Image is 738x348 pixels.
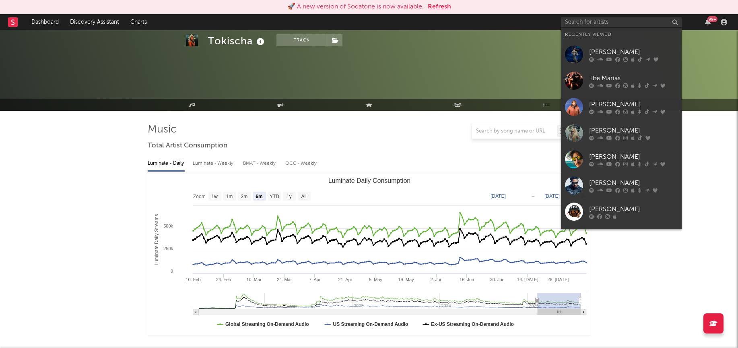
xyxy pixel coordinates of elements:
[186,277,200,282] text: 10. Feb
[285,157,317,170] div: OCC - Weekly
[171,269,173,273] text: 0
[565,30,678,39] div: Recently Viewed
[333,321,408,327] text: US Streaming On-Demand Audio
[26,14,64,30] a: Dashboard
[216,277,231,282] text: 24. Feb
[328,177,411,184] text: Luminate Daily Consumption
[148,174,590,335] svg: Luminate Daily Consumption
[547,277,569,282] text: 28. [DATE]
[472,128,557,135] input: Search by song name or URL
[163,224,173,228] text: 500k
[256,194,262,199] text: 6m
[243,157,277,170] div: BMAT - Weekly
[226,194,233,199] text: 1m
[460,277,474,282] text: 16. Jun
[287,2,424,12] div: 🚀 A new version of Sodatone is now available.
[287,194,292,199] text: 1y
[589,47,678,57] div: [PERSON_NAME]
[561,120,682,146] a: [PERSON_NAME]
[225,321,309,327] text: Global Streaming On-Demand Audio
[589,126,678,135] div: [PERSON_NAME]
[544,193,560,199] text: [DATE]
[490,277,505,282] text: 30. Jun
[338,277,352,282] text: 21. Apr
[246,277,262,282] text: 10. Mar
[491,193,506,199] text: [DATE]
[589,152,678,162] div: [PERSON_NAME]
[193,157,235,170] div: Luminate - Weekly
[561,94,682,120] a: [PERSON_NAME]
[561,172,682,199] a: [PERSON_NAME]
[148,157,185,170] div: Luminate - Daily
[276,34,327,46] button: Track
[241,194,248,199] text: 3m
[561,41,682,68] a: [PERSON_NAME]
[398,277,414,282] text: 19. May
[517,277,538,282] text: 14. [DATE]
[163,246,173,251] text: 250k
[561,146,682,172] a: [PERSON_NAME]
[277,277,292,282] text: 24. Mar
[589,73,678,83] div: The Marías
[125,14,153,30] a: Charts
[154,214,159,265] text: Luminate Daily Streams
[301,194,306,199] text: All
[428,2,451,12] button: Refresh
[531,193,536,199] text: →
[148,141,227,151] span: Total Artist Consumption
[431,321,514,327] text: Ex-US Streaming On-Demand Audio
[561,68,682,94] a: The Marías
[212,194,218,199] text: 1w
[270,194,279,199] text: YTD
[208,34,266,48] div: Tokischa
[561,199,682,225] a: [PERSON_NAME]
[64,14,125,30] a: Discovery Assistant
[707,16,717,22] div: 99 +
[369,277,383,282] text: 5. May
[431,277,443,282] text: 2. Jun
[705,19,711,25] button: 99+
[193,194,206,199] text: Zoom
[309,277,321,282] text: 7. Apr
[589,204,678,214] div: [PERSON_NAME]
[589,99,678,109] div: [PERSON_NAME]
[561,225,682,251] a: De La Rose
[589,178,678,188] div: [PERSON_NAME]
[561,17,682,27] input: Search for artists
